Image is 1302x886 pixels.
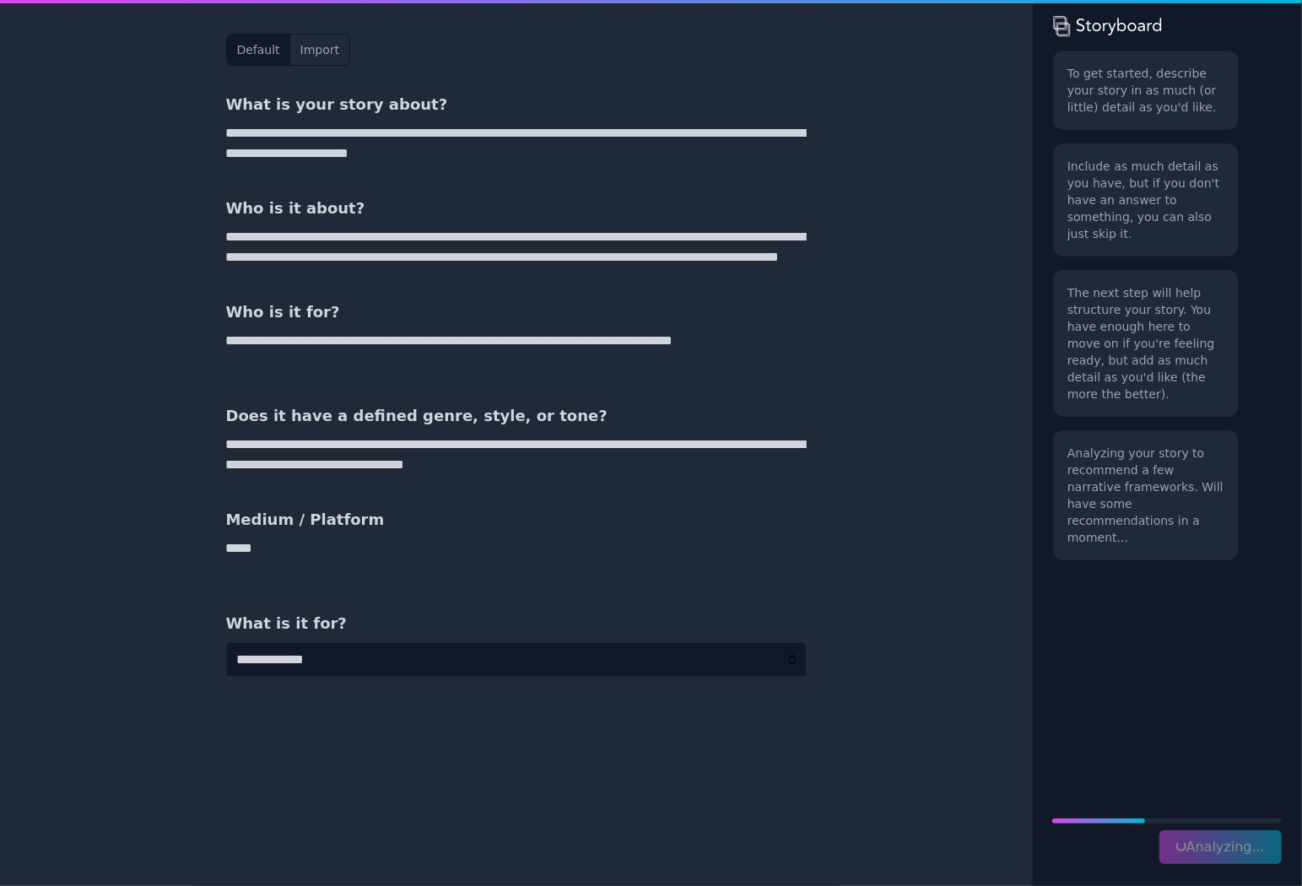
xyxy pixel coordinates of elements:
button: Default [227,35,290,65]
button: loadingAnalyzing... [1159,830,1282,864]
p: The next step will help structure your story. You have enough here to move on if you're feeling r... [1067,284,1224,402]
p: Analyzing your story to recommend a few narrative frameworks. Will have some recommendations in a... [1067,445,1224,546]
p: Include as much detail as you have, but if you don't have an answer to something, you can also ju... [1067,158,1224,242]
p: To get started, describe your story in as much (or little) detail as you'd like. [1067,65,1224,116]
span: loading [1176,841,1186,851]
h3: Medium / Platform [226,508,807,532]
h3: What is it for? [226,612,807,635]
img: storyboard [1053,14,1163,37]
button: Import [290,35,349,65]
h3: What is your story about? [226,93,807,116]
h3: Who is it for? [226,300,807,324]
h3: Does it have a defined genre, style, or tone? [226,404,807,428]
span: Analyzing... [1176,839,1265,855]
h3: Who is it about? [226,197,807,220]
